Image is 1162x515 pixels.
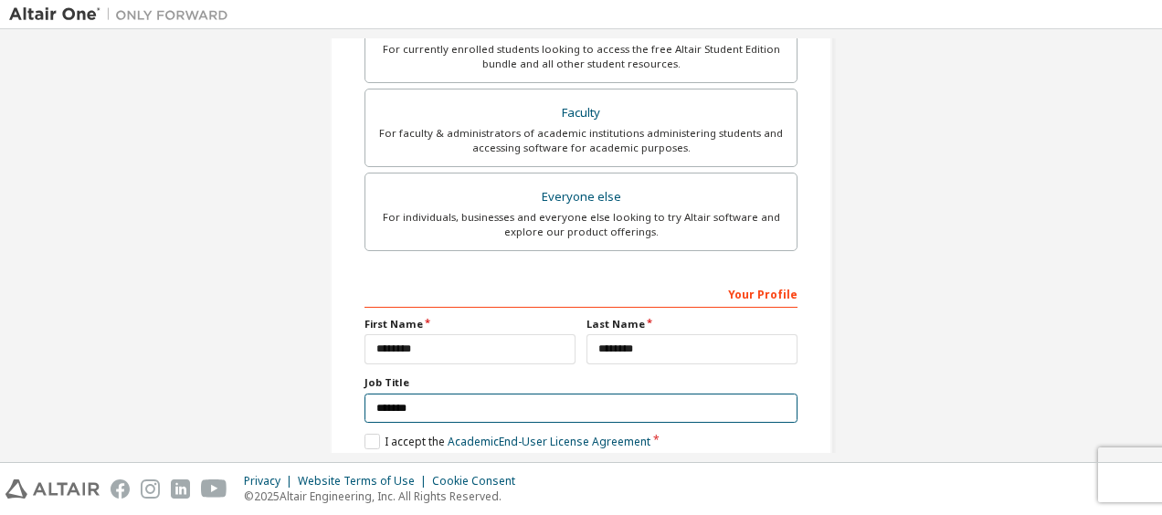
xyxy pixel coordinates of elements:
[111,479,130,499] img: facebook.svg
[244,489,526,504] p: © 2025 Altair Engineering, Inc. All Rights Reserved.
[244,474,298,489] div: Privacy
[364,279,798,308] div: Your Profile
[201,479,227,499] img: youtube.svg
[376,210,786,239] div: For individuals, businesses and everyone else looking to try Altair software and explore our prod...
[5,479,100,499] img: altair_logo.svg
[364,434,650,449] label: I accept the
[141,479,160,499] img: instagram.svg
[171,479,190,499] img: linkedin.svg
[376,100,786,126] div: Faculty
[364,317,576,331] label: First Name
[376,42,786,71] div: For currently enrolled students looking to access the free Altair Student Edition bundle and all ...
[376,184,786,210] div: Everyone else
[364,375,798,390] label: Job Title
[9,5,238,24] img: Altair One
[298,474,432,489] div: Website Terms of Use
[448,434,650,449] a: Academic End-User License Agreement
[432,474,526,489] div: Cookie Consent
[376,126,786,155] div: For faculty & administrators of academic institutions administering students and accessing softwa...
[586,317,798,331] label: Last Name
